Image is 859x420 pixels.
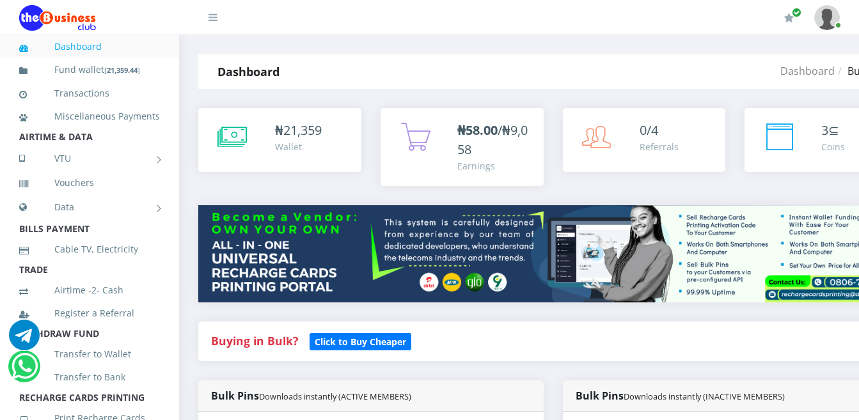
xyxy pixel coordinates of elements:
[19,102,160,131] a: Miscellaneous Payments
[211,333,298,348] strong: Buying in Bulk?
[563,108,726,172] a: 0/4 Referrals
[19,143,160,175] a: VTU
[640,140,679,153] div: Referrals
[821,140,845,153] div: Coins
[19,55,160,85] a: Fund wallet[21,359.44]
[315,336,406,348] b: Click to Buy Cheaper
[211,389,411,403] strong: Bulk Pins
[259,391,411,402] small: Downloads instantly (ACTIVE MEMBERS)
[457,121,498,139] b: ₦58.00
[19,339,160,369] a: Transfer to Wallet
[19,79,160,108] a: Transactions
[624,391,785,402] small: Downloads instantly (INACTIVE MEMBERS)
[107,65,138,75] b: 21,359.44
[104,65,140,75] small: [ ]
[792,8,801,17] span: Renew/Upgrade Subscription
[19,168,160,198] a: Vouchers
[9,329,40,350] a: Chat for support
[821,121,845,140] div: ⊆
[19,5,96,31] img: Logo
[275,140,322,153] div: Wallet
[275,121,322,140] div: ₦
[19,32,160,61] a: Dashboard
[19,191,160,223] a: Data
[217,64,280,79] strong: Dashboard
[640,121,658,139] span: 0/4
[821,121,828,139] span: 3
[457,121,528,158] span: /₦9,058
[780,64,835,78] a: Dashboard
[19,299,160,328] a: Register a Referral
[457,159,531,173] div: Earnings
[19,276,160,305] a: Airtime -2- Cash
[381,108,544,186] a: ₦58.00/₦9,058 Earnings
[814,5,840,30] img: User
[576,389,785,403] strong: Bulk Pins
[198,108,361,172] a: ₦21,359 Wallet
[784,13,794,23] i: Renew/Upgrade Subscription
[19,362,160,392] a: Transfer to Bank
[19,235,160,264] a: Cable TV, Electricity
[12,361,38,382] a: Chat for support
[310,333,411,348] a: Click to Buy Cheaper
[283,121,322,139] span: 21,359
